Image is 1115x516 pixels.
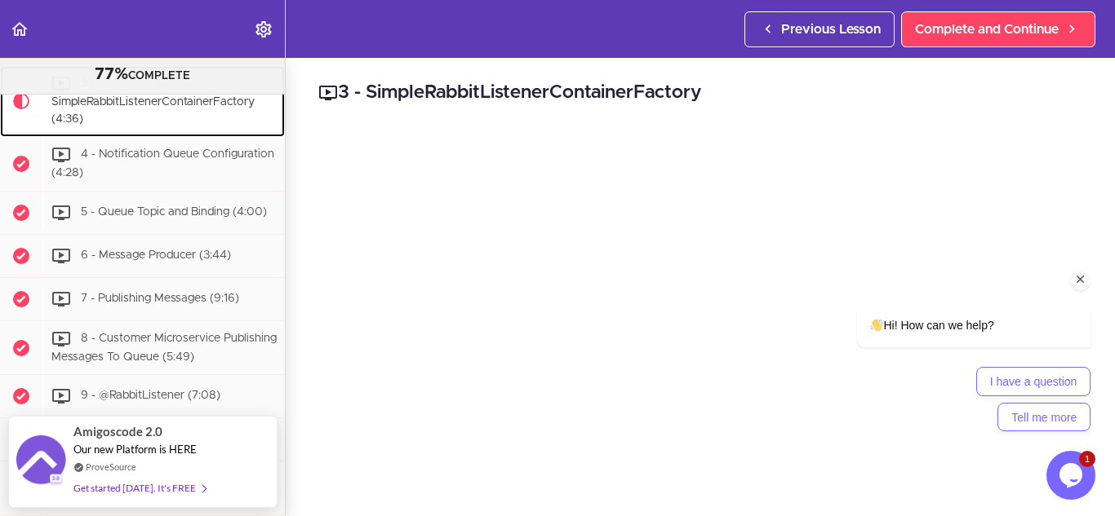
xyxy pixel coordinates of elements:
iframe: chat widget [1046,451,1099,500]
span: 8 - Customer Microservice Publishing Messages To Queue (5:49) [51,333,277,363]
span: Amigoscode 2.0 [73,422,162,441]
a: ProveSource [86,460,136,474]
span: Our new Platform is HERE [73,443,197,456]
h2: 3 - SimpleRabbitListenerContainerFactory [318,79,1082,107]
div: Get started [DATE]. It's FREE [73,479,206,497]
span: 4 - Notification Queue Configuration (4:28) [51,148,274,179]
a: Previous Lesson [744,11,895,47]
svg: Settings Menu [254,20,273,39]
span: 9 - @RabbitListener (7:08) [81,390,220,402]
span: 3 - SimpleRabbitListenerContainerFactory (4:36) [51,77,255,125]
div: COMPLETE [20,64,264,86]
span: 5 - Queue Topic and Binding (4:00) [81,206,267,218]
span: Previous Lesson [781,20,881,39]
iframe: chat widget [805,156,1099,443]
a: Complete and Continue [901,11,1095,47]
span: 7 - Publishing Messages (9:16) [81,293,239,304]
span: Complete and Continue [915,20,1059,39]
svg: Back to course curriculum [10,20,29,39]
span: 77% [95,66,128,82]
img: provesource social proof notification image [16,435,65,488]
span: 6 - Message Producer (3:44) [81,249,231,261]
